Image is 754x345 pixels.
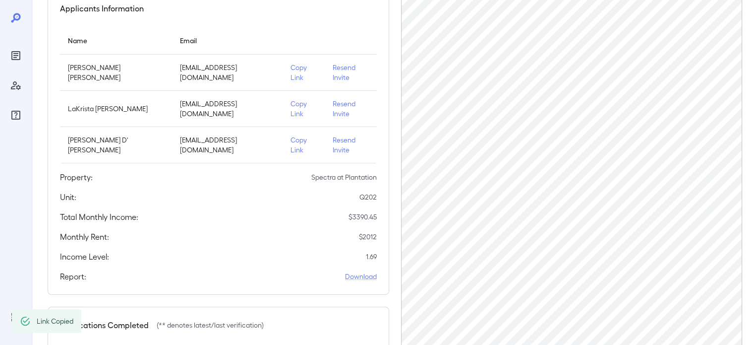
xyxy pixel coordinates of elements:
[60,319,149,331] h5: Verifications Completed
[68,63,164,82] p: [PERSON_NAME] [PERSON_NAME]
[157,320,264,330] p: (** denotes latest/last verification)
[8,309,24,325] div: Log Out
[60,211,138,223] h5: Total Monthly Income:
[37,312,73,330] div: Link Copied
[290,63,317,82] p: Copy Link
[290,99,317,119] p: Copy Link
[60,231,109,243] h5: Monthly Rent:
[172,26,283,55] th: Email
[60,251,109,263] h5: Income Level:
[8,48,24,64] div: Reports
[180,99,275,119] p: [EMAIL_ADDRESS][DOMAIN_NAME]
[348,212,377,222] p: $ 3390.45
[60,26,172,55] th: Name
[333,99,368,119] p: Resend Invite
[8,77,24,93] div: Manage Users
[359,232,377,242] p: $ 2012
[180,135,275,155] p: [EMAIL_ADDRESS][DOMAIN_NAME]
[60,271,86,282] h5: Report:
[60,191,76,203] h5: Unit:
[60,171,93,183] h5: Property:
[366,252,377,262] p: 1.69
[290,135,317,155] p: Copy Link
[333,63,368,82] p: Resend Invite
[333,135,368,155] p: Resend Invite
[311,172,377,182] p: Spectra at Plantation
[68,135,164,155] p: [PERSON_NAME] D' [PERSON_NAME]
[345,272,377,281] a: Download
[8,107,24,123] div: FAQ
[359,192,377,202] p: Q202
[180,63,275,82] p: [EMAIL_ADDRESS][DOMAIN_NAME]
[60,26,377,163] table: simple table
[60,2,144,14] h5: Applicants Information
[68,104,164,114] p: LaKrista [PERSON_NAME]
